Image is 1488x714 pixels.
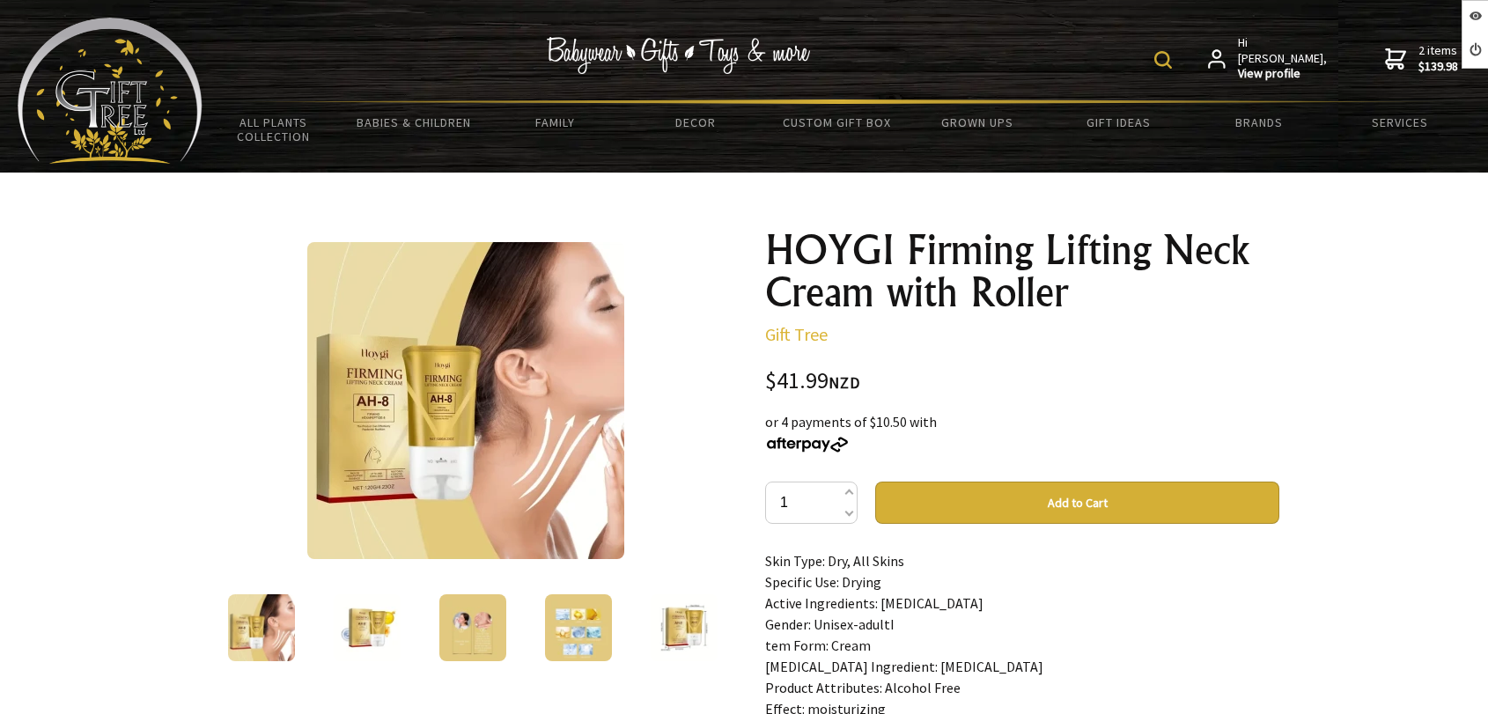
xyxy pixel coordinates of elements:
div: $41.99 [765,370,1279,394]
a: 2 items$139.98 [1385,35,1458,82]
a: Babies & Children [343,104,484,141]
a: Decor [625,104,766,141]
img: HOYGI Firming Lifting Neck Cream with Roller [307,242,624,559]
a: Custom Gift Box [766,104,907,141]
a: Services [1330,104,1470,141]
a: Grown Ups [907,104,1048,141]
a: Family [484,104,625,141]
img: Babywear - Gifts - Toys & more [547,37,811,74]
img: HOYGI Firming Lifting Neck Cream with Roller [439,594,506,661]
strong: View profile [1238,66,1329,82]
a: All Plants Collection [203,104,343,155]
strong: $139.98 [1418,59,1458,75]
a: Brands [1189,104,1330,141]
img: Babyware - Gifts - Toys and more... [18,18,203,164]
button: Add to Cart [875,482,1279,524]
span: 2 items [1418,42,1458,74]
div: or 4 payments of $10.50 with [765,411,1279,453]
span: NZD [829,372,860,393]
h1: HOYGI Firming Lifting Neck Cream with Roller [765,229,1279,313]
img: HOYGI Firming Lifting Neck Cream with Roller [228,594,295,661]
img: product search [1154,51,1172,69]
img: HOYGI Firming Lifting Neck Cream with Roller [334,594,401,661]
img: HOYGI Firming Lifting Neck Cream with Roller [651,594,718,661]
span: Hi [PERSON_NAME], [1238,35,1329,82]
a: Hi [PERSON_NAME],View profile [1208,35,1329,82]
img: Afterpay [765,437,850,453]
a: Gift Tree [765,323,828,345]
img: HOYGI Firming Lifting Neck Cream with Roller [545,594,612,661]
a: Gift Ideas [1048,104,1189,141]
